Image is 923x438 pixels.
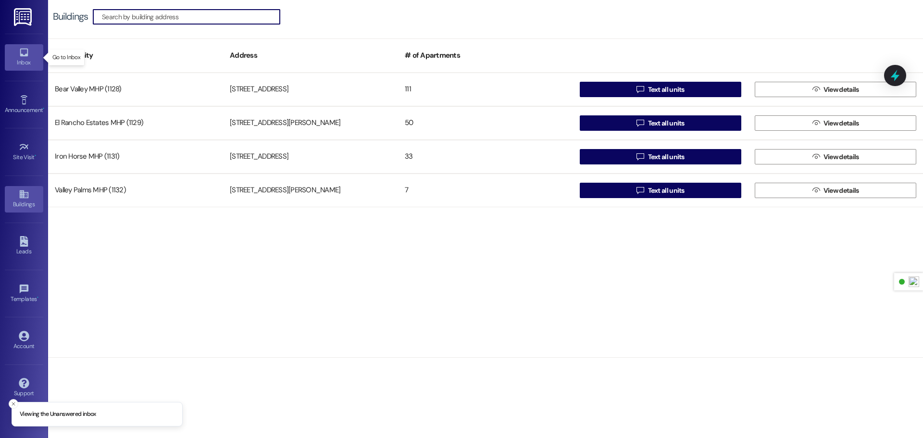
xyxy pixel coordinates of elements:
[14,8,34,26] img: ResiDesk Logo
[5,139,43,165] a: Site Visit •
[5,281,43,307] a: Templates •
[52,53,80,62] p: Go to Inbox
[755,115,916,131] button: View details
[398,113,573,133] div: 50
[812,187,820,194] i: 
[398,80,573,99] div: 111
[648,85,685,95] span: Text all units
[823,186,859,196] span: View details
[636,119,644,127] i: 
[37,294,38,301] span: •
[580,115,741,131] button: Text all units
[48,113,223,133] div: El Rancho Estates MHP (1129)
[223,147,398,166] div: [STREET_ADDRESS]
[398,181,573,200] div: 7
[636,86,644,93] i: 
[5,375,43,401] a: Support
[580,149,741,164] button: Text all units
[636,153,644,161] i: 
[755,183,916,198] button: View details
[580,82,741,97] button: Text all units
[5,233,43,259] a: Leads
[823,85,859,95] span: View details
[48,44,223,67] div: Community
[398,147,573,166] div: 33
[102,10,280,24] input: Search by building address
[53,12,88,22] div: Buildings
[755,82,916,97] button: View details
[648,118,685,128] span: Text all units
[48,181,223,200] div: Valley Palms MHP (1132)
[9,399,18,409] button: Close toast
[20,410,96,419] p: Viewing the Unanswered inbox
[812,86,820,93] i: 
[48,147,223,166] div: Iron Horse MHP (1131)
[823,118,859,128] span: View details
[398,44,573,67] div: # of Apartments
[223,80,398,99] div: [STREET_ADDRESS]
[223,181,398,200] div: [STREET_ADDRESS][PERSON_NAME]
[5,186,43,212] a: Buildings
[5,44,43,70] a: Inbox
[755,149,916,164] button: View details
[5,328,43,354] a: Account
[580,183,741,198] button: Text all units
[812,119,820,127] i: 
[35,152,36,159] span: •
[223,44,398,67] div: Address
[223,113,398,133] div: [STREET_ADDRESS][PERSON_NAME]
[43,105,44,112] span: •
[48,80,223,99] div: Bear Valley MHP (1128)
[648,186,685,196] span: Text all units
[823,152,859,162] span: View details
[648,152,685,162] span: Text all units
[812,153,820,161] i: 
[636,187,644,194] i: 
